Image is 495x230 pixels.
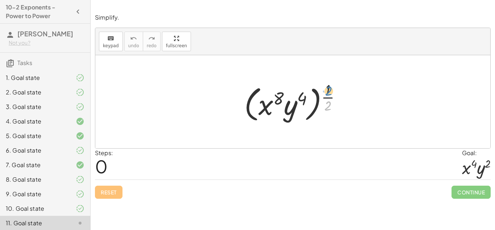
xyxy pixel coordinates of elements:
i: Task finished and part of it marked as correct. [76,146,84,155]
button: fullscreen [162,32,191,51]
label: Steps: [95,149,113,157]
div: 6. Goal state [6,146,64,155]
p: Simplify. [95,13,491,22]
div: 1. Goal state [6,73,64,82]
i: Task finished and correct. [76,132,84,140]
div: 5. Goal state [6,132,64,140]
div: 9. Goal state [6,190,64,198]
div: 2. Goal state [6,88,64,97]
i: redo [148,34,155,43]
i: Task finished and part of it marked as correct. [76,88,84,97]
i: Task finished and part of it marked as correct. [76,204,84,213]
i: undo [130,34,137,43]
div: Not you? [9,39,84,47]
i: Task not started. [76,219,84,227]
button: redoredo [143,32,161,51]
span: undo [128,43,139,48]
i: Task finished and correct. [76,117,84,126]
i: Task finished and part of it marked as correct. [76,175,84,184]
button: keyboardkeypad [99,32,123,51]
i: keyboard [107,34,114,43]
button: undoundo [124,32,143,51]
div: 8. Goal state [6,175,64,184]
span: fullscreen [166,43,187,48]
div: 7. Goal state [6,161,64,169]
div: Goal: [462,149,491,157]
span: keypad [103,43,119,48]
i: Task finished and correct. [76,161,84,169]
span: redo [147,43,157,48]
span: Tasks [17,59,32,66]
span: [PERSON_NAME] [17,29,73,38]
i: Task finished and part of it marked as correct. [76,73,84,82]
span: 0 [95,155,108,177]
i: Task finished and part of it marked as correct. [76,102,84,111]
h4: 10-2 Exponents - Power to Power [6,3,71,20]
div: 10. Goal state [6,204,64,213]
div: 11. Goal state [6,219,64,227]
div: 4. Goal state [6,117,64,126]
div: 3. Goal state [6,102,64,111]
i: Task finished and part of it marked as correct. [76,190,84,198]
